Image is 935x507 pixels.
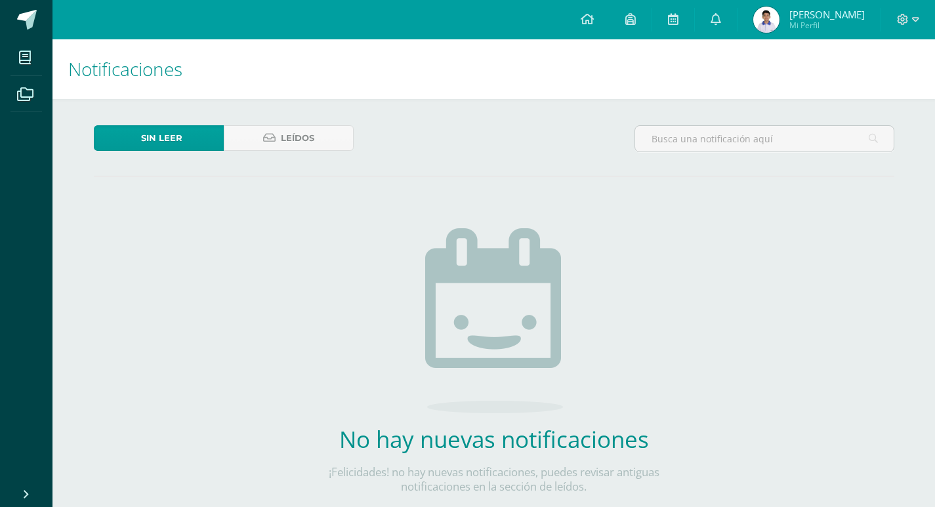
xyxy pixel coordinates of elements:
a: Sin leer [94,125,224,151]
input: Busca una notificación aquí [635,126,894,152]
p: ¡Felicidades! no hay nuevas notificaciones, puedes revisar antiguas notificaciones en la sección ... [301,465,688,494]
span: Notificaciones [68,56,182,81]
span: Leídos [281,126,314,150]
a: Leídos [224,125,354,151]
img: a7461be92895417688b2abe60e534b65.png [753,7,779,33]
span: Mi Perfil [789,20,865,31]
h2: No hay nuevas notificaciones [301,424,688,455]
span: [PERSON_NAME] [789,8,865,21]
span: Sin leer [141,126,182,150]
img: no_activities.png [425,228,563,413]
